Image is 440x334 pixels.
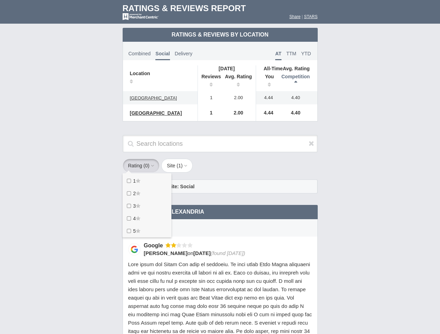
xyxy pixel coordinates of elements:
[133,178,136,184] span: 1
[126,94,180,102] a: [GEOGRAPHIC_DATA]
[264,66,283,71] span: All-Time
[155,51,170,60] span: Social
[278,91,317,104] td: 4.40
[123,13,159,20] img: mc-powered-by-logo-white-103.png
[198,91,221,104] td: 1
[161,159,193,173] button: Site (1)
[278,72,317,91] th: Competition: activate to sort column descending
[144,249,308,257] div: on
[133,203,136,209] span: 3
[144,250,188,256] span: [PERSON_NAME]
[145,163,148,168] span: 0
[302,14,303,19] span: |
[130,110,182,116] span: [GEOGRAPHIC_DATA]
[278,104,317,121] td: 4.40
[256,65,317,72] th: Avg. Rating
[198,72,221,91] th: Reviews: activate to sort column ascending
[175,51,193,56] span: Delivery
[160,180,317,193] div: Site: Social
[130,95,177,101] span: [GEOGRAPHIC_DATA]
[301,51,311,56] span: YTD
[256,91,278,104] td: 4.44
[133,191,136,196] span: 2
[290,14,301,19] a: Share
[275,51,281,60] span: AT
[129,51,151,56] span: Combined
[133,228,136,234] span: 5
[144,242,165,249] div: Google
[198,104,221,121] td: 1
[221,72,256,91] th: Avg. Rating: activate to sort column ascending
[211,250,245,256] span: (found [DATE])
[123,28,318,42] td: Ratings & Reviews by Location
[286,51,296,56] span: TTM
[256,72,278,91] th: You: activate to sort column ascending
[123,159,160,173] button: Rating (0)
[126,109,186,117] a: [GEOGRAPHIC_DATA]
[256,104,278,121] td: 4.44
[193,250,211,256] span: [DATE]
[304,14,317,19] a: STARS
[128,243,140,255] img: Google
[198,65,256,72] th: [DATE]
[221,91,256,104] td: 2.00
[178,163,181,168] span: 1
[123,65,198,91] th: Location: activate to sort column ascending
[133,216,136,221] span: 4
[221,104,256,121] td: 2.00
